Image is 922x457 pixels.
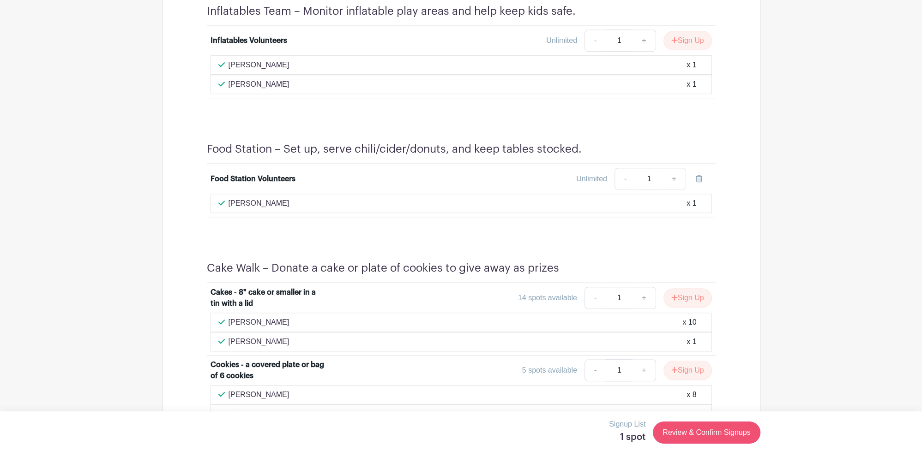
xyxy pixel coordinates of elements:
div: x 10 [682,317,696,328]
h5: 1 spot [609,432,645,443]
p: [PERSON_NAME] [229,198,289,209]
button: Sign Up [663,288,712,308]
div: Unlimited [576,173,607,184]
h4: Food Station – Set up, serve chili/cider/donuts, and keep tables stocked. [207,142,582,156]
div: x 1 [687,336,696,347]
a: + [633,359,656,381]
a: + [633,287,656,309]
button: Sign Up [663,361,712,380]
div: x 1 [687,198,696,209]
a: + [663,168,686,190]
div: Cookies - a covered plate or bag of 6 cookies [211,359,325,381]
p: [PERSON_NAME] [229,59,289,71]
div: Inflatables Volunteers [211,35,287,46]
a: - [585,30,606,52]
p: Signup List [609,419,645,430]
div: Cakes - 8" cake or smaller in a tin with a lid [211,287,325,309]
a: - [585,359,606,381]
div: x 1 [687,409,696,420]
p: [PERSON_NAME] [229,317,289,328]
h4: Inflatables Team – Monitor inflatable play areas and help keep kids safe. [207,5,576,18]
button: Sign Up [663,31,712,50]
h4: Cake Walk – Donate a cake or plate of cookies to give away as prizes [207,261,559,275]
div: x 1 [687,59,696,71]
div: Unlimited [546,35,577,46]
p: [PERSON_NAME] [229,389,289,400]
div: 14 spots available [518,292,577,303]
a: - [585,287,606,309]
div: 5 spots available [522,365,577,376]
a: + [633,30,656,52]
a: - [615,168,636,190]
p: [PERSON_NAME] [229,79,289,90]
div: Food Station Volunteers [211,173,295,184]
div: x 8 [687,389,696,400]
p: [PERSON_NAME] [229,409,289,420]
p: [PERSON_NAME] [229,336,289,347]
a: Review & Confirm Signups [653,421,760,444]
div: x 1 [687,79,696,90]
